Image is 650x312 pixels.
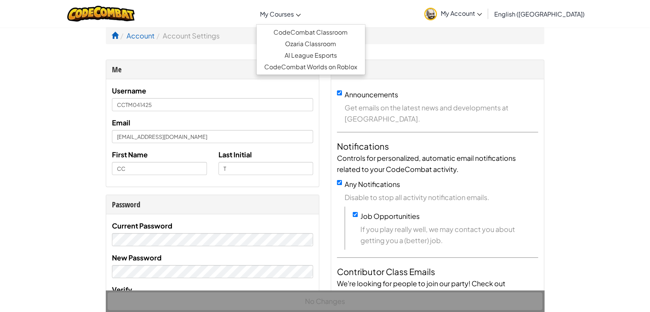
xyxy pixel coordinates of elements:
[218,149,252,160] label: Last Initial
[345,192,538,203] span: Disable to stop all activity notification emails.
[112,199,313,210] div: Password
[424,8,437,20] img: avatar
[112,64,313,75] div: Me
[441,9,482,17] span: My Account
[112,220,172,231] label: Current Password
[257,61,365,73] a: CodeCombat Worlds on Roblox
[337,153,516,174] span: Controls for personalized, automatic email notifications related to your CodeCombat activity.
[155,30,220,41] li: Account Settings
[257,50,365,61] a: AI League Esports
[337,279,505,299] span: We're looking for people to join our party! Check out the
[112,118,130,127] span: Email
[490,3,588,24] a: English ([GEOGRAPHIC_DATA])
[257,27,365,38] a: CodeCombat Classroom
[337,64,538,75] div: Emails
[345,180,400,189] label: Any Notifications
[401,290,454,299] span: to find out more.
[67,6,135,22] img: CodeCombat logo
[112,284,132,295] label: Verify
[348,290,401,299] a: contribute page
[337,265,538,278] h4: Contributor Class Emails
[112,149,148,160] label: First Name
[127,31,155,40] a: Account
[360,224,538,246] span: If you play really well, we may contact you about getting you a (better) job.
[345,90,398,99] label: Announcements
[257,38,365,50] a: Ozaria Classroom
[360,212,420,220] label: Job Opportunities
[112,252,162,263] label: New Password
[345,102,538,124] span: Get emails on the latest news and developments at [GEOGRAPHIC_DATA].
[420,2,486,26] a: My Account
[112,85,146,96] label: Username
[260,10,294,18] span: My Courses
[337,140,538,152] h4: Notifications
[494,10,585,18] span: English ([GEOGRAPHIC_DATA])
[256,3,305,24] a: My Courses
